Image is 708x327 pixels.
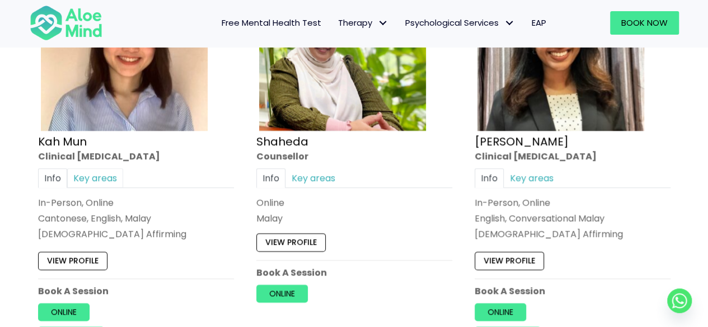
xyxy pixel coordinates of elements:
[222,17,321,29] span: Free Mental Health Test
[67,168,123,188] a: Key areas
[523,11,555,35] a: EAP
[285,168,341,188] a: Key areas
[475,285,671,297] p: Book A Session
[38,133,87,149] a: Kah Mun
[532,17,546,29] span: EAP
[610,11,679,35] a: Book Now
[117,11,555,35] nav: Menu
[256,196,452,209] div: Online
[667,288,692,313] a: Whatsapp
[256,266,452,278] p: Book A Session
[256,149,452,162] div: Counsellor
[38,168,67,188] a: Info
[38,228,234,240] div: [DEMOGRAPHIC_DATA] Affirming
[213,11,330,35] a: Free Mental Health Test
[330,11,397,35] a: TherapyTherapy: submenu
[38,303,90,321] a: Online
[475,168,504,188] a: Info
[475,303,526,321] a: Online
[256,212,452,225] p: Malay
[475,252,544,269] a: View profile
[475,196,671,209] div: In-Person, Online
[38,196,234,209] div: In-Person, Online
[256,233,326,251] a: View profile
[501,15,518,31] span: Psychological Services: submenu
[405,17,515,29] span: Psychological Services
[375,15,391,31] span: Therapy: submenu
[621,17,668,29] span: Book Now
[30,4,102,41] img: Aloe mind Logo
[256,285,308,302] a: Online
[38,212,234,225] p: Cantonese, English, Malay
[256,168,285,188] a: Info
[475,212,671,225] p: English, Conversational Malay
[38,285,234,297] p: Book A Session
[397,11,523,35] a: Psychological ServicesPsychological Services: submenu
[475,133,569,149] a: [PERSON_NAME]
[475,149,671,162] div: Clinical [MEDICAL_DATA]
[38,252,107,269] a: View profile
[256,133,308,149] a: Shaheda
[475,228,671,240] div: [DEMOGRAPHIC_DATA] Affirming
[38,149,234,162] div: Clinical [MEDICAL_DATA]
[338,17,388,29] span: Therapy
[504,168,560,188] a: Key areas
